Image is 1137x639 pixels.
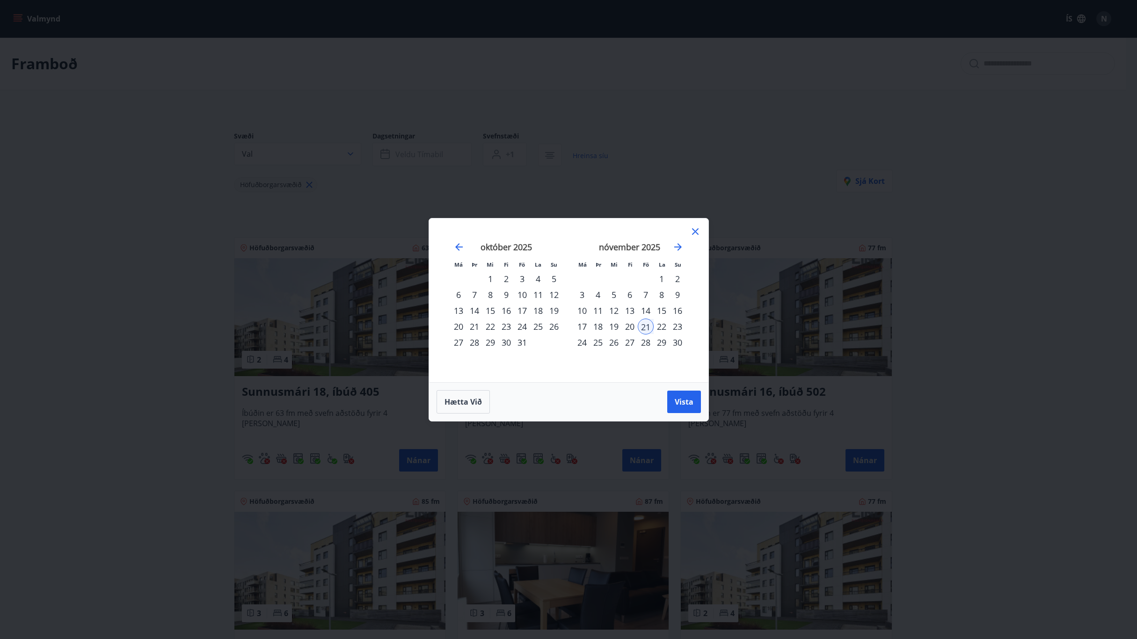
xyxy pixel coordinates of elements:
strong: nóvember 2025 [599,241,660,253]
small: Fö [643,261,649,268]
td: Choose miðvikudagur, 22. október 2025 as your check-out date. It’s available. [482,319,498,334]
td: Choose laugardagur, 29. nóvember 2025 as your check-out date. It’s available. [654,334,670,350]
td: Choose fimmtudagur, 20. nóvember 2025 as your check-out date. It’s available. [622,319,638,334]
small: La [535,261,541,268]
td: Choose laugardagur, 11. október 2025 as your check-out date. It’s available. [530,287,546,303]
td: Choose fimmtudagur, 23. október 2025 as your check-out date. It’s available. [498,319,514,334]
td: Choose sunnudagur, 23. nóvember 2025 as your check-out date. It’s available. [670,319,685,334]
td: Choose miðvikudagur, 29. október 2025 as your check-out date. It’s available. [482,334,498,350]
td: Selected as start date. föstudagur, 21. nóvember 2025 [638,319,654,334]
div: 29 [482,334,498,350]
div: 23 [498,319,514,334]
div: 19 [606,319,622,334]
td: Choose sunnudagur, 5. október 2025 as your check-out date. It’s available. [546,271,562,287]
div: 7 [466,287,482,303]
div: 13 [622,303,638,319]
div: 11 [530,287,546,303]
small: Fi [504,261,509,268]
td: Choose sunnudagur, 19. október 2025 as your check-out date. It’s available. [546,303,562,319]
div: Calendar [440,230,697,371]
div: 8 [654,287,670,303]
div: 27 [451,334,466,350]
div: 20 [622,319,638,334]
div: 15 [654,303,670,319]
small: Su [675,261,681,268]
div: 5 [546,271,562,287]
div: 10 [574,303,590,319]
td: Choose miðvikudagur, 26. nóvember 2025 as your check-out date. It’s available. [606,334,622,350]
td: Choose föstudagur, 3. október 2025 as your check-out date. It’s available. [514,271,530,287]
td: Choose miðvikudagur, 1. október 2025 as your check-out date. It’s available. [482,271,498,287]
td: Choose fimmtudagur, 9. október 2025 as your check-out date. It’s available. [498,287,514,303]
div: 19 [546,303,562,319]
strong: október 2025 [481,241,532,253]
td: Choose fimmtudagur, 27. nóvember 2025 as your check-out date. It’s available. [622,334,638,350]
td: Choose laugardagur, 25. október 2025 as your check-out date. It’s available. [530,319,546,334]
div: 11 [590,303,606,319]
td: Choose þriðjudagur, 21. október 2025 as your check-out date. It’s available. [466,319,482,334]
td: Choose sunnudagur, 26. október 2025 as your check-out date. It’s available. [546,319,562,334]
td: Choose mánudagur, 20. október 2025 as your check-out date. It’s available. [451,319,466,334]
td: Choose fimmtudagur, 6. nóvember 2025 as your check-out date. It’s available. [622,287,638,303]
div: 1 [654,271,670,287]
div: 20 [451,319,466,334]
td: Choose mánudagur, 13. október 2025 as your check-out date. It’s available. [451,303,466,319]
small: La [659,261,665,268]
div: 21 [638,319,654,334]
div: 25 [590,334,606,350]
div: 31 [514,334,530,350]
div: 4 [590,287,606,303]
td: Choose föstudagur, 7. nóvember 2025 as your check-out date. It’s available. [638,287,654,303]
small: Má [578,261,587,268]
td: Choose mánudagur, 3. nóvember 2025 as your check-out date. It’s available. [574,287,590,303]
td: Choose þriðjudagur, 18. nóvember 2025 as your check-out date. It’s available. [590,319,606,334]
td: Choose laugardagur, 18. október 2025 as your check-out date. It’s available. [530,303,546,319]
small: Fi [628,261,633,268]
div: 14 [466,303,482,319]
td: Choose þriðjudagur, 25. nóvember 2025 as your check-out date. It’s available. [590,334,606,350]
small: Má [454,261,463,268]
td: Choose sunnudagur, 30. nóvember 2025 as your check-out date. It’s available. [670,334,685,350]
td: Choose þriðjudagur, 7. október 2025 as your check-out date. It’s available. [466,287,482,303]
small: Þr [596,261,601,268]
div: 6 [622,287,638,303]
td: Choose mánudagur, 17. nóvember 2025 as your check-out date. It’s available. [574,319,590,334]
div: 28 [638,334,654,350]
div: 22 [654,319,670,334]
td: Choose föstudagur, 17. október 2025 as your check-out date. It’s available. [514,303,530,319]
td: Choose sunnudagur, 9. nóvember 2025 as your check-out date. It’s available. [670,287,685,303]
div: 7 [638,287,654,303]
td: Choose miðvikudagur, 5. nóvember 2025 as your check-out date. It’s available. [606,287,622,303]
div: 26 [606,334,622,350]
td: Choose þriðjudagur, 11. nóvember 2025 as your check-out date. It’s available. [590,303,606,319]
div: 16 [498,303,514,319]
small: Mi [487,261,494,268]
td: Choose þriðjudagur, 14. október 2025 as your check-out date. It’s available. [466,303,482,319]
small: Þr [472,261,477,268]
span: Vista [675,397,693,407]
div: 4 [530,271,546,287]
div: 26 [546,319,562,334]
div: 30 [498,334,514,350]
td: Choose föstudagur, 10. október 2025 as your check-out date. It’s available. [514,287,530,303]
div: 30 [670,334,685,350]
div: 12 [546,287,562,303]
td: Choose laugardagur, 15. nóvember 2025 as your check-out date. It’s available. [654,303,670,319]
div: 21 [466,319,482,334]
div: 2 [670,271,685,287]
div: 14 [638,303,654,319]
td: Choose föstudagur, 31. október 2025 as your check-out date. It’s available. [514,334,530,350]
div: 28 [466,334,482,350]
div: 29 [654,334,670,350]
td: Choose sunnudagur, 16. nóvember 2025 as your check-out date. It’s available. [670,303,685,319]
td: Choose fimmtudagur, 16. október 2025 as your check-out date. It’s available. [498,303,514,319]
div: 15 [482,303,498,319]
td: Choose sunnudagur, 2. nóvember 2025 as your check-out date. It’s available. [670,271,685,287]
div: 3 [574,287,590,303]
td: Choose miðvikudagur, 8. október 2025 as your check-out date. It’s available. [482,287,498,303]
div: Move forward to switch to the next month. [672,241,684,253]
div: 18 [590,319,606,334]
div: 6 [451,287,466,303]
td: Choose mánudagur, 24. nóvember 2025 as your check-out date. It’s available. [574,334,590,350]
div: 24 [514,319,530,334]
